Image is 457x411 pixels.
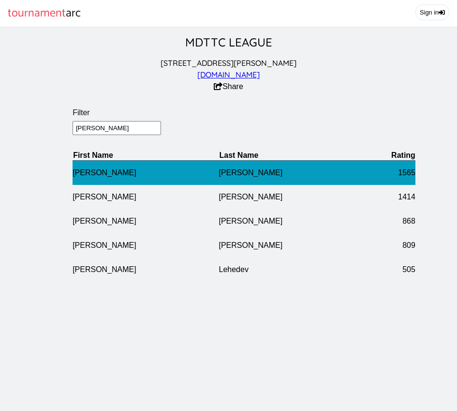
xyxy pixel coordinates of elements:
a: MDTTC LEAGUE [185,35,272,49]
td: [PERSON_NAME] [73,185,219,209]
td: [PERSON_NAME] [219,209,365,233]
th: First Name [73,151,219,161]
td: [PERSON_NAME] [219,160,365,185]
span: arc [66,4,81,23]
th: Last Name [219,151,365,161]
button: Share [214,82,243,91]
td: 1414 [365,185,415,209]
th: Rating [365,151,415,161]
td: [PERSON_NAME] [219,233,365,258]
a: Sign in [415,4,449,20]
td: Lehedev [219,258,365,282]
td: [PERSON_NAME] [73,209,219,233]
td: [PERSON_NAME] [219,185,365,209]
td: [PERSON_NAME] [73,233,219,258]
label: Filter [73,108,415,117]
a: [DOMAIN_NAME] [197,70,260,79]
td: 868 [365,209,415,233]
td: 505 [365,258,415,282]
td: [PERSON_NAME] [73,258,219,282]
a: tournamentarc [8,4,81,23]
span: tournament [8,4,66,23]
td: 809 [365,233,415,258]
td: 1565 [365,160,415,185]
td: [PERSON_NAME] [73,160,219,185]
